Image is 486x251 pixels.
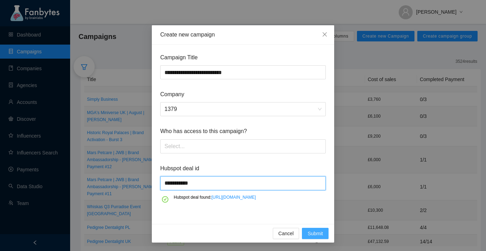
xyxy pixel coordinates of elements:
[302,228,329,239] button: Submit
[278,230,294,237] span: Cancel
[160,164,326,173] span: Hubspot deal id
[273,228,299,239] button: Cancel
[160,127,326,136] span: Who has access to this campaign?
[162,194,168,205] span: check-circle
[160,90,326,99] span: Company
[160,31,326,39] div: Create new campaign
[308,230,323,237] span: Submit
[315,25,334,44] button: Close
[211,195,256,200] a: [URL][DOMAIN_NAME]
[174,194,256,201] p: Hubspot deal found:
[160,53,326,62] span: Campaign Title
[322,32,328,37] span: close
[164,103,322,116] span: 1379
